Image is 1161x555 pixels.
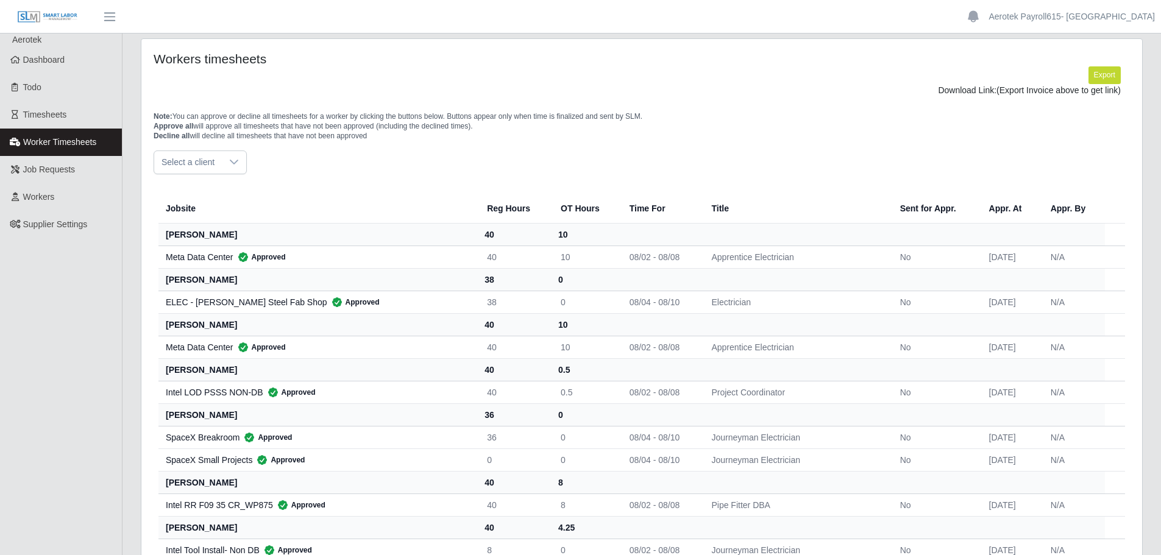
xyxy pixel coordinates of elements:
[154,111,1130,141] p: You can approve or decline all timesheets for a worker by clicking the buttons below. Buttons app...
[477,194,551,224] th: Reg Hours
[1041,336,1105,358] td: N/A
[996,85,1121,95] span: (Export Invoice above to get link)
[620,291,702,313] td: 08/04 - 08/10
[158,223,477,246] th: [PERSON_NAME]
[551,358,620,381] th: 0.5
[890,381,979,403] td: No
[620,493,702,516] td: 08/02 - 08/08
[701,448,890,471] td: Journeyman Electrician
[989,10,1155,23] a: Aerotek Payroll615- [GEOGRAPHIC_DATA]
[477,448,551,471] td: 0
[477,291,551,313] td: 38
[477,336,551,358] td: 40
[477,516,551,539] th: 40
[12,35,41,44] span: Aerotek
[158,268,477,291] th: [PERSON_NAME]
[477,313,551,336] th: 40
[327,296,380,308] span: Approved
[273,499,325,511] span: Approved
[979,426,1041,448] td: [DATE]
[979,448,1041,471] td: [DATE]
[263,386,316,398] span: Approved
[166,499,467,511] div: Intel RR F09 35 CR_WP875
[551,223,620,246] th: 10
[979,493,1041,516] td: [DATE]
[154,112,172,121] span: Note:
[620,426,702,448] td: 08/04 - 08/10
[551,381,620,403] td: 0.5
[551,246,620,268] td: 10
[158,471,477,493] th: [PERSON_NAME]
[252,454,305,466] span: Approved
[477,358,551,381] th: 40
[551,471,620,493] th: 8
[154,122,193,130] span: Approve all
[477,246,551,268] td: 40
[166,431,467,444] div: SpaceX Breakroom
[477,493,551,516] td: 40
[701,336,890,358] td: Apprentice Electrician
[979,194,1041,224] th: Appr. At
[166,296,467,308] div: ELEC - [PERSON_NAME] Steel Fab Shop
[23,137,96,147] span: Worker Timesheets
[477,403,551,426] th: 36
[166,251,467,263] div: Meta Data Center
[701,291,890,313] td: Electrician
[233,341,286,353] span: Approved
[1041,426,1105,448] td: N/A
[890,426,979,448] td: No
[17,10,78,24] img: SLM Logo
[1088,66,1121,83] button: Export
[551,493,620,516] td: 8
[23,192,55,202] span: Workers
[890,194,979,224] th: Sent for Appr.
[163,84,1121,97] div: Download Link:
[551,336,620,358] td: 10
[158,358,477,381] th: [PERSON_NAME]
[551,403,620,426] th: 0
[166,386,467,398] div: Intel LOD PSSS NON-DB
[154,151,222,174] span: Select a client
[701,426,890,448] td: Journeyman Electrician
[890,246,979,268] td: No
[701,246,890,268] td: Apprentice Electrician
[154,132,190,140] span: Decline all
[154,51,550,66] h4: Workers timesheets
[551,426,620,448] td: 0
[620,336,702,358] td: 08/02 - 08/08
[158,403,477,426] th: [PERSON_NAME]
[166,341,467,353] div: Meta Data Center
[890,291,979,313] td: No
[23,55,65,65] span: Dashboard
[477,268,551,291] th: 38
[979,291,1041,313] td: [DATE]
[1041,291,1105,313] td: N/A
[551,448,620,471] td: 0
[23,219,88,229] span: Supplier Settings
[890,448,979,471] td: No
[166,454,467,466] div: SpaceX Small Projects
[23,164,76,174] span: Job Requests
[620,246,702,268] td: 08/02 - 08/08
[620,448,702,471] td: 08/04 - 08/10
[1041,381,1105,403] td: N/A
[240,431,292,444] span: Approved
[701,381,890,403] td: Project Coordinator
[979,336,1041,358] td: [DATE]
[23,82,41,92] span: Todo
[477,426,551,448] td: 36
[701,493,890,516] td: Pipe Fitter DBA
[477,223,551,246] th: 40
[551,313,620,336] th: 10
[233,251,286,263] span: Approved
[1041,493,1105,516] td: N/A
[1041,194,1105,224] th: Appr. By
[1041,448,1105,471] td: N/A
[551,291,620,313] td: 0
[1041,246,1105,268] td: N/A
[477,471,551,493] th: 40
[979,246,1041,268] td: [DATE]
[158,194,477,224] th: Jobsite
[620,194,702,224] th: Time For
[979,381,1041,403] td: [DATE]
